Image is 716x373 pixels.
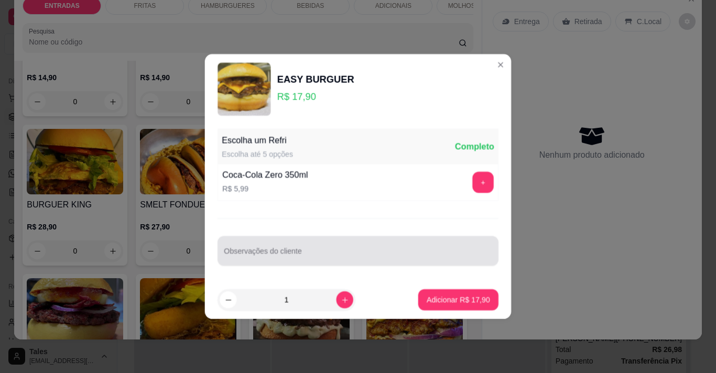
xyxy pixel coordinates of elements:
[472,172,494,193] button: add
[222,168,308,181] div: Coca-Cola Zero 350ml
[427,294,490,305] p: Adicionar R$ 17,90
[277,89,354,104] p: R$ 17,90
[220,291,236,308] button: decrease-product-quantity
[336,291,353,308] button: increase-product-quantity
[218,63,271,116] img: product-image
[222,183,308,194] p: R$ 5,99
[277,72,354,87] div: EASY BURGUER
[455,140,494,153] div: Completo
[224,250,492,260] input: Observações do cliente
[222,149,293,159] div: Escolha até 5 opções
[492,56,509,73] button: Close
[222,134,293,147] div: Escolha um Refri
[418,289,498,311] button: Adicionar R$ 17,90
